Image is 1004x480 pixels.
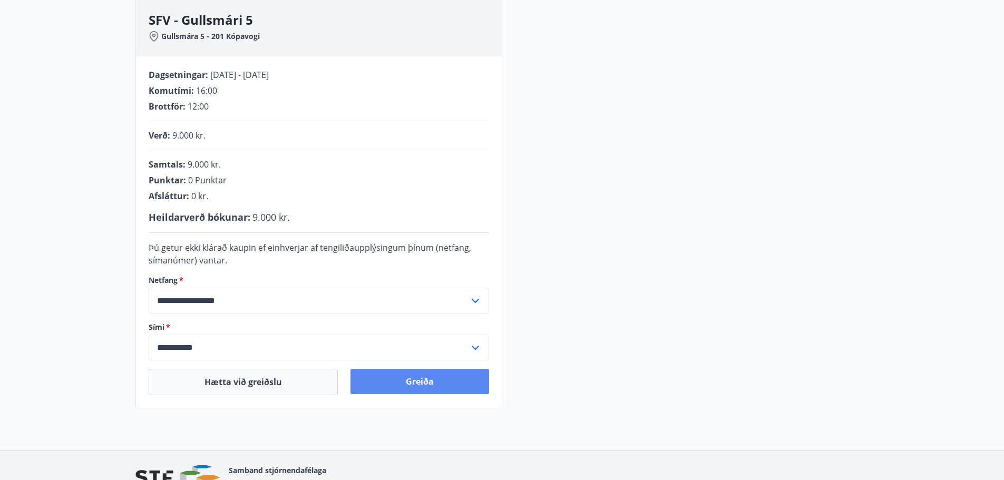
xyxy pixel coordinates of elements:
[210,69,269,81] span: [DATE] - [DATE]
[196,85,217,96] span: 16:00
[149,85,194,96] span: Komutími :
[191,190,208,202] span: 0 kr.
[149,159,186,170] span: Samtals :
[149,69,208,81] span: Dagsetningar :
[229,465,326,475] span: Samband stjórnendafélaga
[149,11,502,29] h3: SFV - Gullsmári 5
[161,31,260,42] span: Gullsmára 5 - 201 Kópavogi
[149,190,189,202] span: Afsláttur :
[149,211,250,223] span: Heildarverð bókunar :
[252,211,290,223] span: 9.000 kr.
[149,130,170,141] span: Verð :
[188,101,209,112] span: 12:00
[188,174,227,186] span: 0 Punktar
[149,322,489,332] label: Sími
[172,130,206,141] span: 9.000 kr.
[149,275,489,286] label: Netfang
[149,101,186,112] span: Brottför :
[188,159,221,170] span: 9.000 kr.
[149,174,186,186] span: Punktar :
[350,369,489,394] button: Greiða
[149,369,338,395] button: Hætta við greiðslu
[149,242,471,266] span: Þú getur ekki klárað kaupin ef einhverjar af tengiliðaupplýsingum þínum (netfang, símanúmer) vantar.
